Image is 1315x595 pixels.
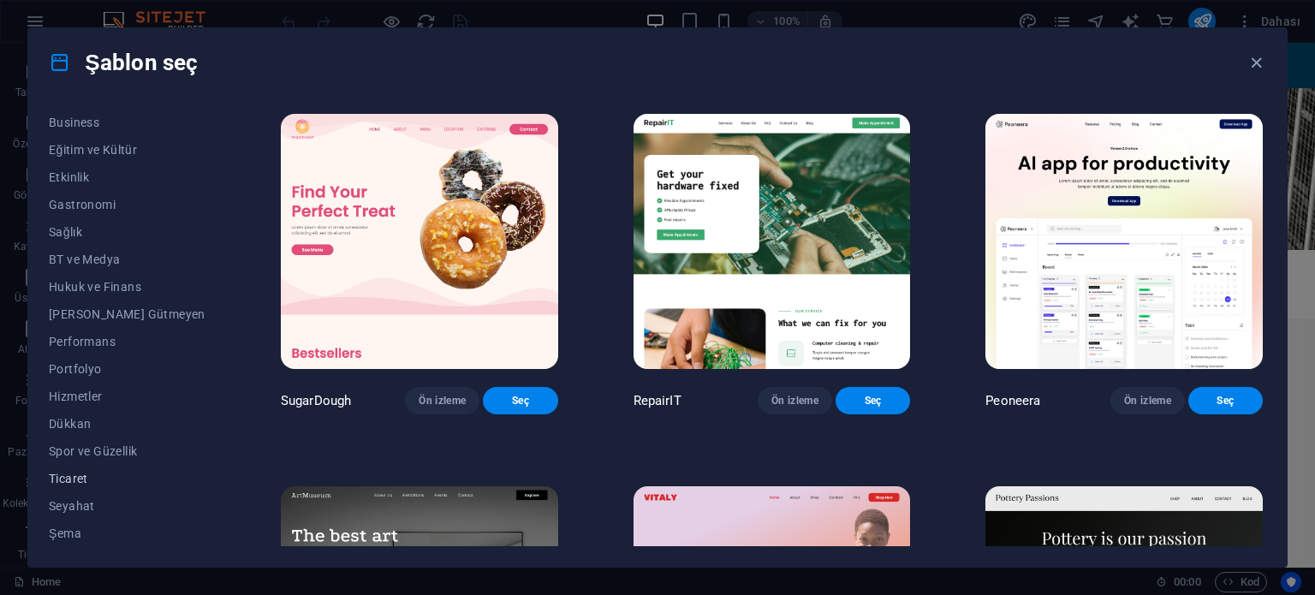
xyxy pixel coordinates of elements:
[49,527,205,540] span: Şema
[49,143,205,157] span: Eğitim ve Kültür
[49,300,205,328] button: [PERSON_NAME] Gütmeyen
[49,437,205,465] button: Spor ve Güzellik
[281,114,558,369] img: SugarDough
[49,273,205,300] button: Hukuk ve Finans
[483,387,557,414] button: Seç
[49,280,205,294] span: Hukuk ve Finans
[49,49,198,76] h4: Şablon seç
[49,307,205,321] span: [PERSON_NAME] Gütmeyen
[497,394,544,408] span: Seç
[49,328,205,355] button: Performans
[49,170,205,184] span: Etkinlik
[1188,387,1263,414] button: Seç
[771,394,818,408] span: Ön izleme
[49,136,205,164] button: Eğitim ve Kültür
[49,390,205,403] span: Hizmetler
[49,465,205,492] button: Ticaret
[49,218,205,246] button: Sağlık
[849,394,896,408] span: Seç
[1124,394,1171,408] span: Ön izleme
[49,225,205,239] span: Sağlık
[634,114,911,369] img: RepairIT
[49,444,205,458] span: Spor ve Güzellik
[1202,394,1249,408] span: Seç
[49,198,205,211] span: Gastronomi
[836,387,910,414] button: Seç
[49,191,205,218] button: Gastronomi
[49,410,205,437] button: Dükkan
[985,392,1040,409] p: Peoneera
[49,472,205,485] span: Ticaret
[49,246,205,273] button: BT ve Medya
[49,499,205,513] span: Seyahat
[49,109,205,136] button: Business
[49,253,205,266] span: BT ve Medya
[985,114,1263,369] img: Peoneera
[49,164,205,191] button: Etkinlik
[49,520,205,547] button: Şema
[1110,387,1185,414] button: Ön izleme
[49,362,205,376] span: Portfolyo
[405,387,479,414] button: Ön izleme
[758,387,832,414] button: Ön izleme
[419,394,466,408] span: Ön izleme
[49,492,205,520] button: Seyahat
[49,355,205,383] button: Portfolyo
[49,116,205,129] span: Business
[49,383,205,410] button: Hizmetler
[49,417,205,431] span: Dükkan
[49,335,205,348] span: Performans
[281,392,351,409] p: SugarDough
[634,392,681,409] p: RepairIT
